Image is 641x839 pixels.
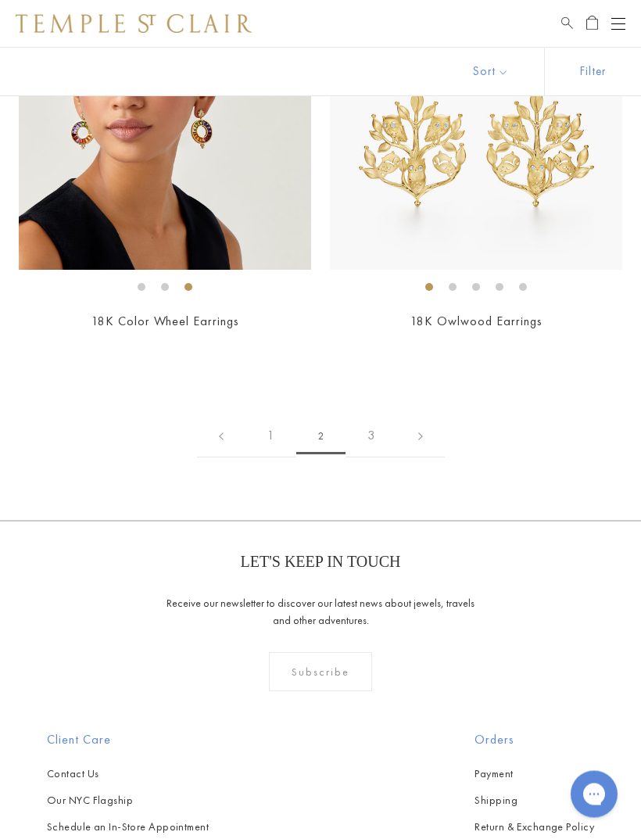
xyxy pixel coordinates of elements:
[269,653,373,692] div: Subscribe
[611,14,625,33] button: Open navigation
[396,415,445,458] a: Next page
[544,48,641,95] button: Show filters
[91,314,239,330] a: 18K Color Wheel Earrings
[561,14,573,33] a: Search
[410,314,543,330] a: 18K Owlwood Earrings
[474,765,594,783] a: Payment
[586,14,598,33] a: Open Shopping Bag
[563,765,625,823] iframe: Gorgias live chat messenger
[438,48,544,95] button: Show sort by
[245,415,296,458] a: 1
[474,792,594,809] a: Shipping
[241,554,401,572] p: LET'S KEEP IN TOUCH
[47,765,209,783] a: Contact Us
[197,415,245,458] a: Previous page
[296,419,346,455] span: 2
[474,819,594,836] a: Return & Exchange Policy
[163,595,479,629] p: Receive our newsletter to discover our latest news about jewels, travels and other adventures.
[474,731,594,750] h2: Orders
[16,14,252,33] img: Temple St. Clair
[47,819,209,836] a: Schedule an In-Store Appointment
[346,415,396,458] a: 3
[47,792,209,809] a: Our NYC Flagship
[47,731,209,750] h2: Client Care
